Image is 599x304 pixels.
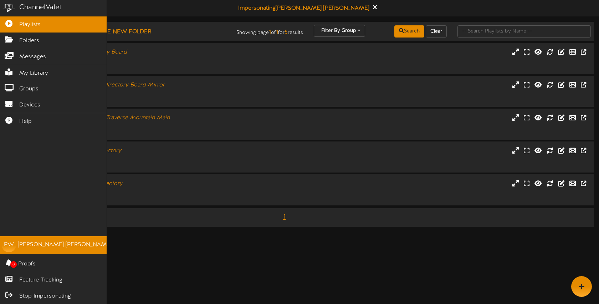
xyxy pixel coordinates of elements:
[19,21,41,29] span: Playlists
[29,89,256,95] div: Portrait ( 9:16 )
[29,48,256,56] div: Directory Board |
[29,81,256,89] div: Directory Board Mirror |
[10,261,17,268] span: 0
[19,85,39,93] span: Groups
[29,155,256,161] div: Portrait ( 9:16 )
[213,25,308,37] div: Showing page of for results
[19,292,71,300] span: Stop Impersonating
[29,180,256,188] div: TRC2 Directory |
[276,29,278,36] strong: 1
[82,28,153,36] button: Create New Folder
[29,122,256,128] div: Landscape ( 16:9 )
[29,63,256,69] div: # 6257
[394,25,424,38] button: Search
[19,37,39,45] span: Folders
[19,276,62,284] span: Feature Tracking
[19,53,46,61] span: Messages
[457,25,591,38] input: -- Search Playlists by Name --
[19,3,62,13] div: ChannelValet
[29,161,256,167] div: # 7691
[106,115,170,121] i: Traverse Mountain Main
[18,241,112,249] div: [PERSON_NAME] [PERSON_NAME]
[281,213,287,221] span: 1
[29,194,256,200] div: # 9422
[29,95,256,101] div: # 8555
[18,260,36,268] span: Proofs
[29,114,256,122] div: Traverse Mountain Main |
[314,25,365,37] button: Filter By Group
[426,25,447,38] button: Clear
[19,69,48,78] span: My Library
[29,128,256,134] div: # 5704
[2,238,16,252] div: PW
[19,118,32,126] span: Help
[29,56,256,63] div: Portrait ( 9:16 )
[29,188,256,194] div: Portrait ( 9:16 )
[103,82,165,88] i: Directory Board Mirror
[29,147,256,155] div: TRC1 Directory |
[269,29,271,36] strong: 1
[285,29,288,36] strong: 5
[19,101,40,109] span: Devices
